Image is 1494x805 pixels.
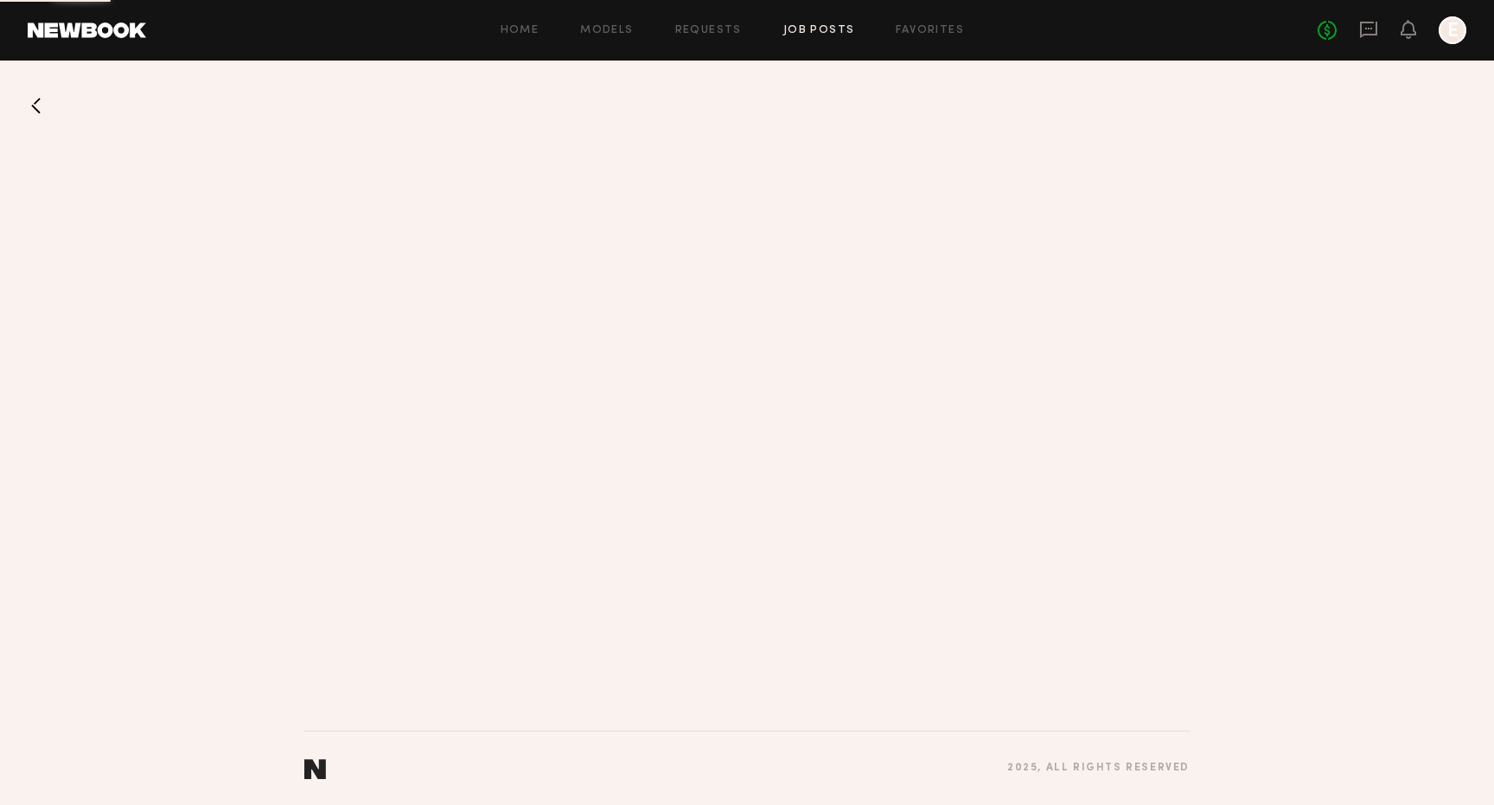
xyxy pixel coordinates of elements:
a: Requests [675,25,742,36]
a: Favorites [896,25,964,36]
a: Job Posts [783,25,855,36]
a: Models [580,25,633,36]
a: E [1439,16,1466,44]
a: Home [501,25,539,36]
div: 2025 , all rights reserved [1007,763,1190,774]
